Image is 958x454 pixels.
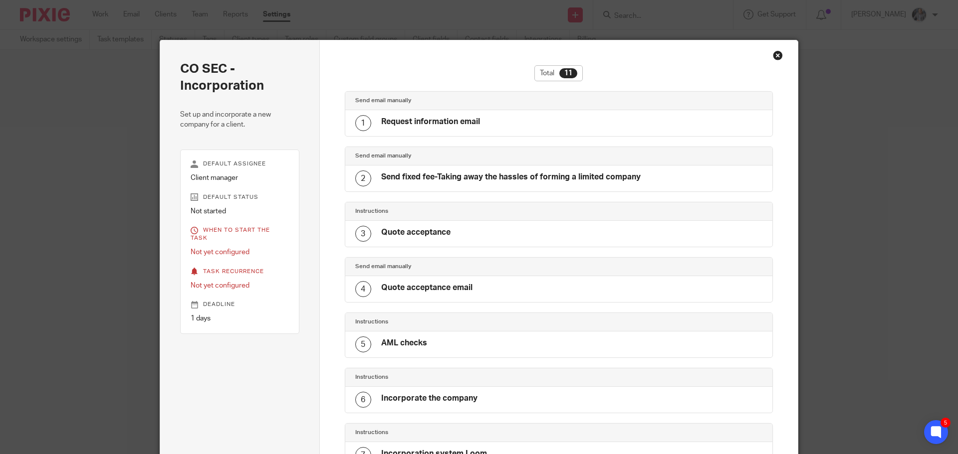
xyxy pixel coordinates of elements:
[381,393,478,404] h4: Incorporate the company
[191,313,289,323] p: 1 days
[355,281,371,297] div: 4
[381,227,451,238] h4: Quote acceptance
[191,226,289,242] p: When to start the task
[381,338,427,348] h4: AML checks
[941,418,951,428] div: 5
[773,50,783,60] div: Close this dialog window
[381,283,473,293] h4: Quote acceptance email
[191,206,289,216] p: Not started
[191,281,289,291] p: Not yet configured
[381,172,641,182] h4: Send fixed fee-Taking away the hassles of forming a limited company
[191,268,289,276] p: Task recurrence
[355,373,559,381] h4: Instructions
[191,193,289,201] p: Default status
[381,117,480,127] h4: Request information email
[355,392,371,408] div: 6
[534,65,583,81] div: Total
[355,97,559,105] h4: Send email manually
[180,110,299,130] p: Set up and incorporate a new company for a client.
[355,318,559,326] h4: Instructions
[180,60,299,95] h2: CO SEC - Incorporation
[191,173,289,183] p: Client manager
[191,301,289,308] p: Deadline
[559,68,577,78] div: 11
[191,160,289,168] p: Default assignee
[355,336,371,352] div: 5
[355,115,371,131] div: 1
[355,263,559,271] h4: Send email manually
[355,226,371,242] div: 3
[355,429,559,437] h4: Instructions
[355,207,559,215] h4: Instructions
[191,247,289,257] p: Not yet configured
[355,152,559,160] h4: Send email manually
[355,170,371,186] div: 2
